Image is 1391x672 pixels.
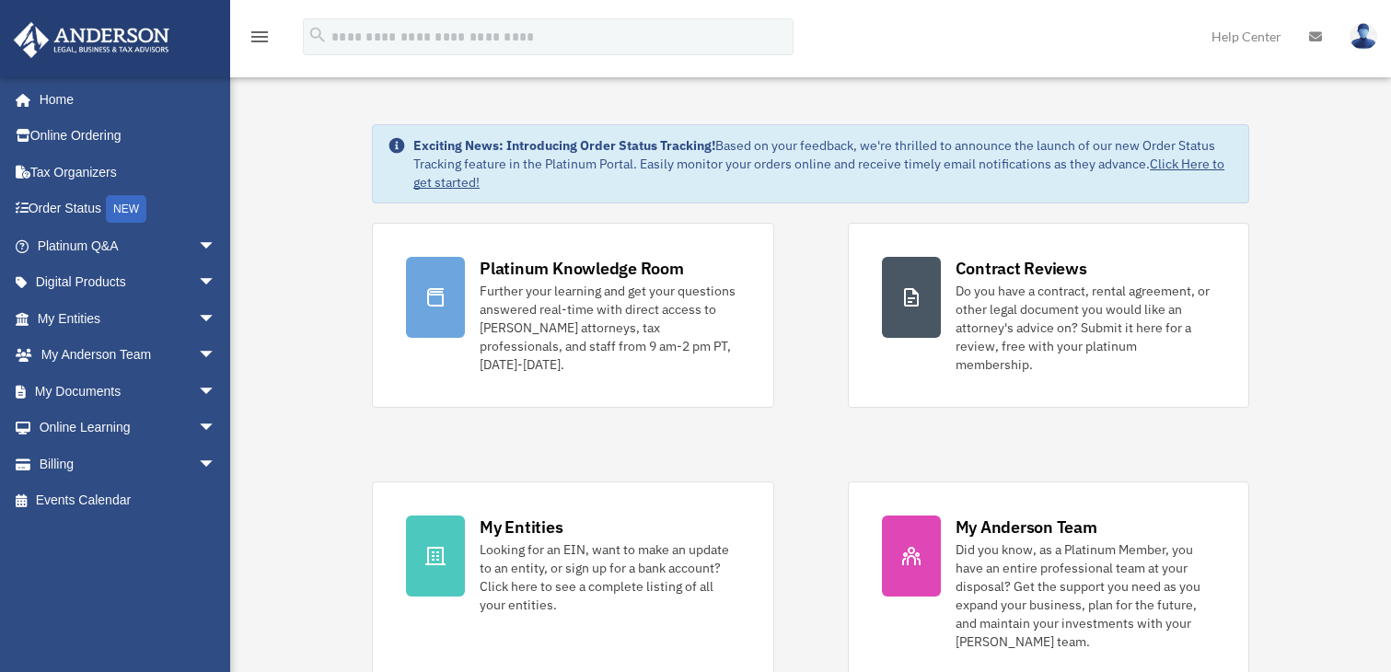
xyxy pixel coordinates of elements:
[13,410,244,446] a: Online Learningarrow_drop_down
[198,264,235,302] span: arrow_drop_down
[848,223,1249,408] a: Contract Reviews Do you have a contract, rental agreement, or other legal document you would like...
[198,337,235,375] span: arrow_drop_down
[13,337,244,374] a: My Anderson Teamarrow_drop_down
[13,81,235,118] a: Home
[307,25,328,45] i: search
[13,227,244,264] a: Platinum Q&Aarrow_drop_down
[413,156,1224,191] a: Click Here to get started!
[13,191,244,228] a: Order StatusNEW
[956,282,1215,374] div: Do you have a contract, rental agreement, or other legal document you would like an attorney's ad...
[480,540,739,614] div: Looking for an EIN, want to make an update to an entity, or sign up for a bank account? Click her...
[198,373,235,411] span: arrow_drop_down
[198,446,235,483] span: arrow_drop_down
[198,227,235,265] span: arrow_drop_down
[198,300,235,338] span: arrow_drop_down
[13,446,244,482] a: Billingarrow_drop_down
[480,516,562,539] div: My Entities
[480,257,684,280] div: Platinum Knowledge Room
[249,26,271,48] i: menu
[13,373,244,410] a: My Documentsarrow_drop_down
[249,32,271,48] a: menu
[13,482,244,519] a: Events Calendar
[372,223,773,408] a: Platinum Knowledge Room Further your learning and get your questions answered real-time with dire...
[413,136,1234,191] div: Based on your feedback, we're thrilled to announce the launch of our new Order Status Tracking fe...
[956,516,1097,539] div: My Anderson Team
[413,137,715,154] strong: Exciting News: Introducing Order Status Tracking!
[956,257,1087,280] div: Contract Reviews
[106,195,146,223] div: NEW
[13,264,244,301] a: Digital Productsarrow_drop_down
[13,300,244,337] a: My Entitiesarrow_drop_down
[1350,23,1377,50] img: User Pic
[13,154,244,191] a: Tax Organizers
[8,22,175,58] img: Anderson Advisors Platinum Portal
[480,282,739,374] div: Further your learning and get your questions answered real-time with direct access to [PERSON_NAM...
[198,410,235,447] span: arrow_drop_down
[13,118,244,155] a: Online Ordering
[956,540,1215,651] div: Did you know, as a Platinum Member, you have an entire professional team at your disposal? Get th...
